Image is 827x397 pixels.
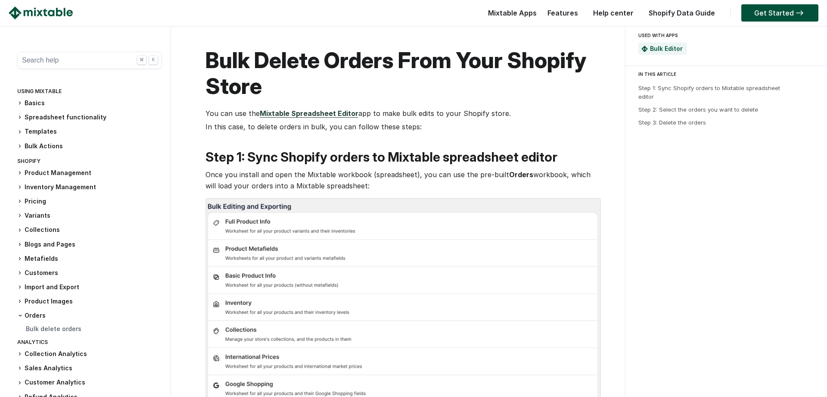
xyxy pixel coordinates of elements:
a: Bulk Editor [650,45,683,52]
h3: Spreadsheet functionality [17,113,162,122]
p: Once you install and open the Mixtable workbook (spreadsheet), you can use the pre-built workbook... [205,169,599,191]
p: You can use the app to make bulk edits to your Shopify store. [205,108,599,119]
a: Bulk delete orders [26,325,81,332]
a: Get Started [741,4,818,22]
h3: Product Management [17,169,162,178]
h3: Inventory Management [17,183,162,192]
img: Mixtable logo [9,6,73,19]
h3: Basics [17,99,162,108]
h3: Metafields [17,254,162,263]
h3: Pricing [17,197,162,206]
h3: Variants [17,211,162,220]
h3: Customers [17,269,162,278]
button: Search help ⌘ K [17,52,162,69]
div: Mixtable Apps [484,6,537,24]
a: Help center [589,9,638,17]
h2: Step 1: Sync Shopify orders to Mixtable spreadsheet editor [205,150,599,165]
a: Mixtable Spreadsheet Editor [260,109,358,118]
h1: Bulk Delete Orders From Your Shopify Store [205,47,599,99]
strong: Orders [509,170,533,179]
div: K [149,55,158,65]
div: ⌘ [137,55,146,65]
h3: Collection Analytics [17,350,162,359]
div: USED WITH APPS [638,30,811,41]
h3: Blogs and Pages [17,240,162,249]
a: Shopify Data Guide [644,9,719,17]
div: Shopify [17,156,162,169]
h3: Import and Export [17,283,162,292]
a: Step 1: Sync Shopify orders to Mixtable spreadsheet editor [638,84,780,100]
h3: Customer Analytics [17,378,162,387]
h3: Collections [17,225,162,234]
div: Using Mixtable [17,86,162,99]
a: Step 3: Delete the orders [638,119,706,126]
h3: Templates [17,127,162,136]
a: Features [543,9,582,17]
img: arrow-right.svg [794,10,805,16]
a: Step 2: Select the orders you want to delete [638,106,758,113]
h3: Bulk Actions [17,142,162,151]
div: Analytics [17,337,162,350]
div: IN THIS ARTICLE [638,70,819,78]
img: Mixtable Spreadsheet Bulk Editor App [641,46,648,52]
h3: Product Images [17,297,162,306]
h3: Orders [17,311,162,320]
h3: Sales Analytics [17,364,162,373]
p: In this case, to delete orders in bulk, you can follow these steps: [205,121,599,132]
